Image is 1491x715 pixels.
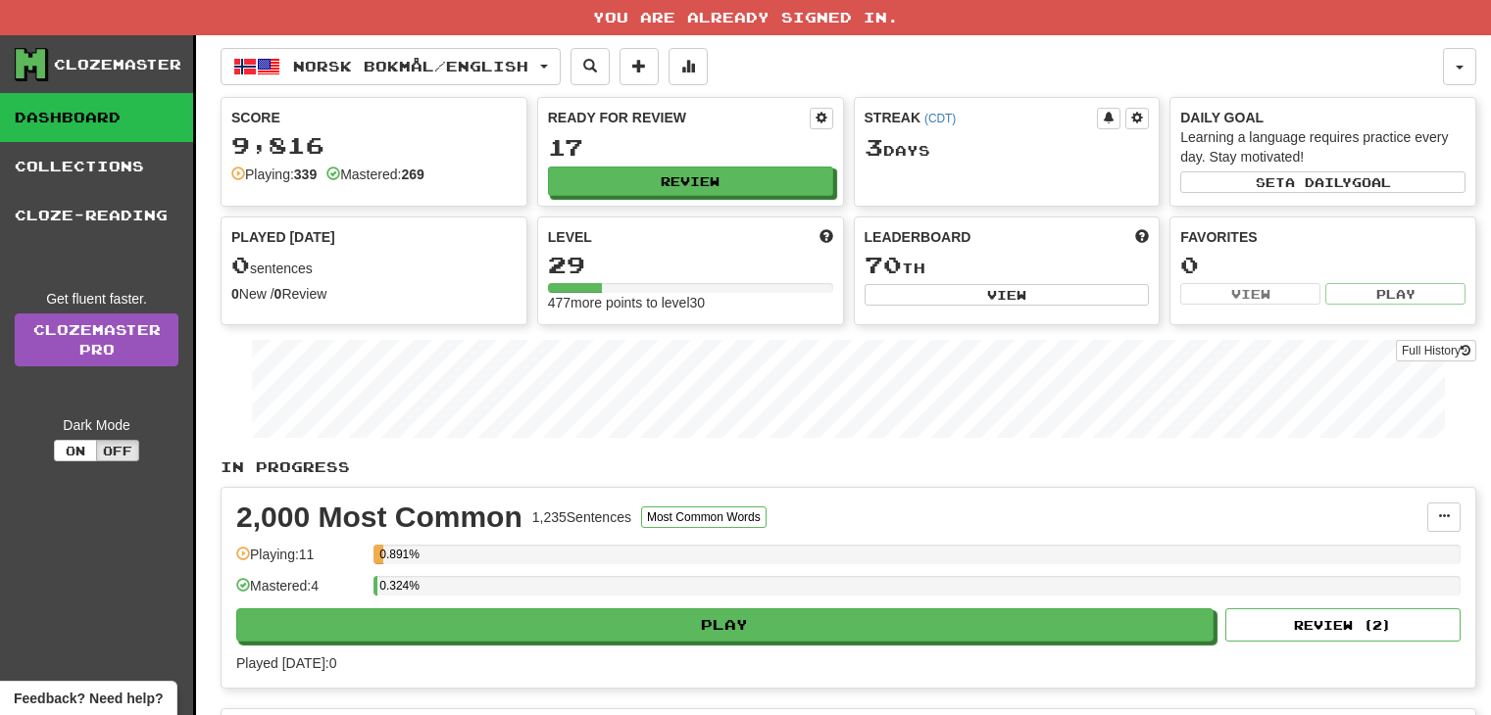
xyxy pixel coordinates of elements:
div: 0 [1180,253,1466,277]
div: sentences [231,253,517,278]
a: ClozemasterPro [15,313,178,366]
div: Clozemaster [54,55,181,74]
span: Played [DATE] [231,227,335,247]
button: View [1180,283,1320,305]
div: Dark Mode [15,415,178,435]
button: View [865,284,1150,306]
div: 29 [548,253,833,277]
div: 17 [548,135,833,160]
button: Review (2) [1225,608,1461,642]
span: Norsk bokmål / English [293,58,528,74]
button: On [54,440,97,461]
div: Learning a language requires practice every day. Stay motivated! [1180,127,1466,167]
div: Get fluent faster. [15,289,178,309]
strong: 339 [294,167,317,182]
div: New / Review [231,284,517,304]
div: 9,816 [231,133,517,158]
div: 477 more points to level 30 [548,293,833,312]
button: Search sentences [571,48,610,85]
div: th [865,253,1150,278]
span: a daily [1285,175,1352,189]
button: More stats [669,48,708,85]
span: Open feedback widget [14,689,163,708]
div: 0.891% [379,545,383,564]
button: Play [236,608,1214,642]
button: Review [548,167,833,196]
strong: 269 [401,167,423,182]
div: 1,235 Sentences [532,507,631,527]
button: Off [96,440,139,461]
div: 2,000 Most Common [236,502,522,532]
div: Streak [865,108,1098,127]
p: In Progress [221,457,1476,477]
button: Norsk bokmål/English [221,48,561,85]
div: Playing: [231,165,317,184]
button: Full History [1396,340,1476,361]
span: Played [DATE]: 0 [236,655,336,671]
button: Most Common Words [641,506,767,528]
div: Score [231,108,517,127]
span: Level [548,227,592,247]
div: Playing: 11 [236,545,364,577]
div: Mastered: 4 [236,576,364,608]
span: 0 [231,251,250,278]
strong: 0 [274,286,282,302]
span: This week in points, UTC [1135,227,1149,247]
div: Daily Goal [1180,108,1466,127]
button: Seta dailygoal [1180,171,1466,193]
a: (CDT) [924,112,956,125]
button: Add sentence to collection [620,48,659,85]
span: Leaderboard [865,227,971,247]
div: Ready for Review [548,108,810,127]
div: Mastered: [326,165,424,184]
span: Score more points to level up [820,227,833,247]
span: 70 [865,251,902,278]
button: Play [1325,283,1466,305]
strong: 0 [231,286,239,302]
div: Day s [865,135,1150,161]
span: 3 [865,133,883,161]
div: Favorites [1180,227,1466,247]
